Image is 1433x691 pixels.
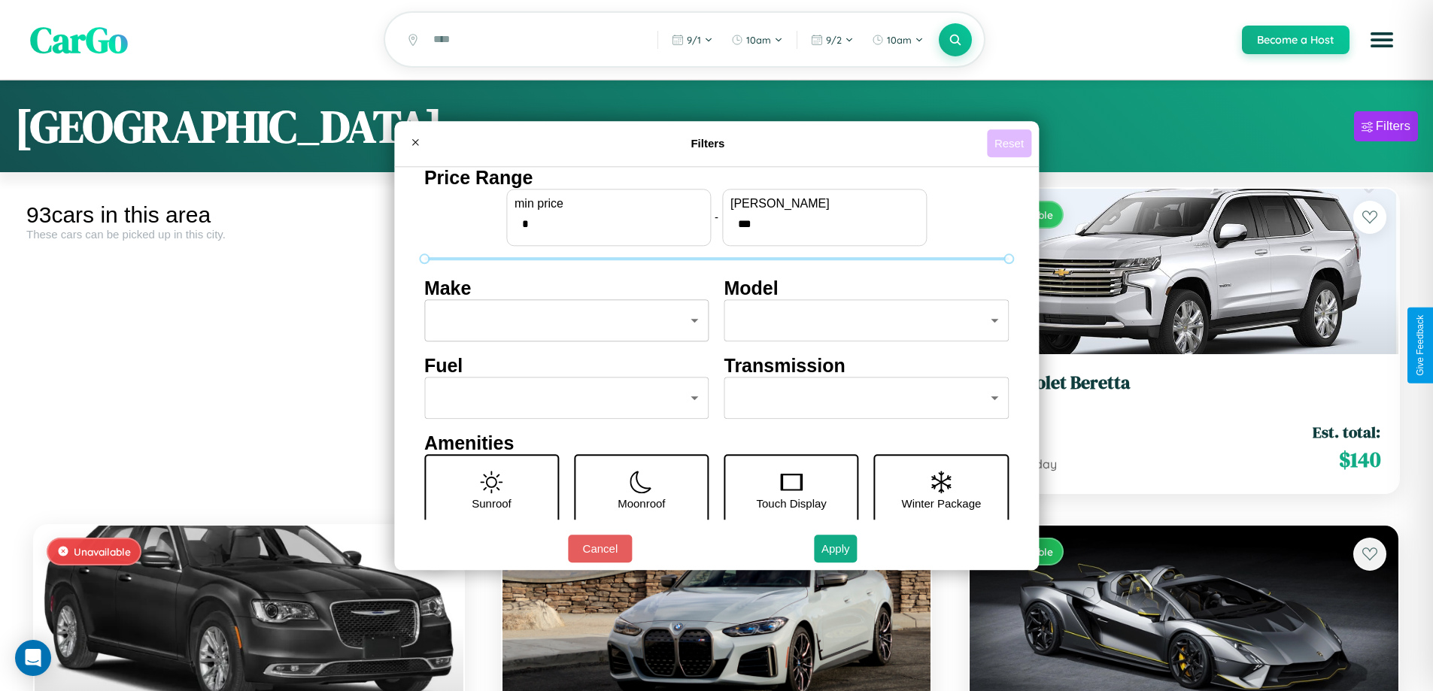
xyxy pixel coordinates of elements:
button: Open menu [1361,19,1403,61]
button: Apply [814,535,858,562]
span: Est. total: [1313,421,1380,443]
p: Winter Package [902,493,982,514]
h4: Price Range [424,167,1009,189]
span: Unavailable [74,545,131,558]
p: Moonroof [618,493,665,514]
h1: [GEOGRAPHIC_DATA] [15,95,442,157]
div: Open Intercom Messenger [15,640,51,676]
button: Cancel [568,535,632,562]
p: - [715,207,718,227]
h4: Make [424,277,709,299]
h4: Model [724,277,1009,299]
span: 10am [887,34,912,46]
span: 9 / 2 [826,34,842,46]
h4: Transmission [724,355,1009,377]
button: Reset [987,129,1031,157]
label: min price [515,197,703,211]
span: 10am [746,34,771,46]
h4: Amenities [424,432,1009,454]
button: Become a Host [1242,26,1350,54]
div: 93 cars in this area [26,202,472,228]
p: Sunroof [472,493,512,514]
button: 10am [724,28,791,52]
a: Chevrolet Beretta2021 [988,372,1380,409]
button: 9/1 [664,28,721,52]
div: These cars can be picked up in this city. [26,228,472,241]
div: Filters [1376,119,1410,134]
span: / day [1025,456,1057,471]
button: 10am [864,28,931,52]
span: $ 140 [1339,444,1380,474]
h4: Fuel [424,355,709,377]
h4: Filters [429,137,987,150]
h3: Chevrolet Beretta [988,372,1380,394]
span: 9 / 1 [687,34,701,46]
button: Filters [1354,111,1418,141]
div: Give Feedback [1415,315,1425,376]
p: Touch Display [756,493,826,514]
label: [PERSON_NAME] [730,197,918,211]
button: 9/2 [803,28,861,52]
span: CarGo [30,15,128,65]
